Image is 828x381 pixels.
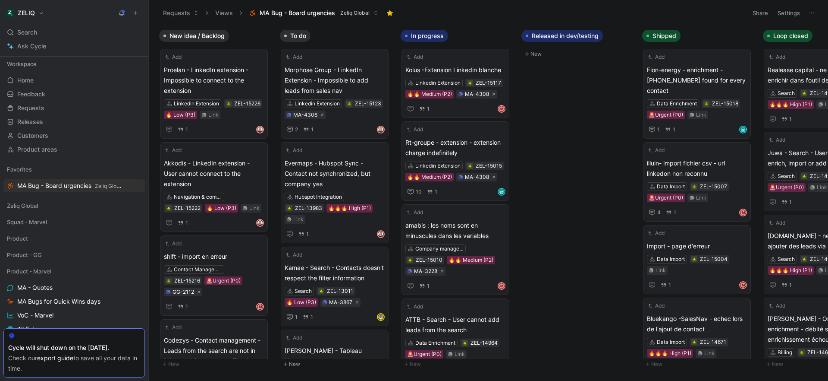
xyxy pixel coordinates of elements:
[768,136,787,144] button: Add
[3,26,145,39] div: Search
[3,295,145,308] a: MA Bugs for Quick Wins days
[310,314,313,320] span: 1
[176,218,190,228] button: 1
[647,65,747,96] span: Fion-energy - enrichment - [PHONE_NUMBER] found for every contact
[789,283,792,288] span: 1
[642,30,681,42] button: Shipped
[257,127,263,133] img: avatar
[3,7,46,19] button: ZELIQZELIQ
[301,312,315,322] button: 1
[415,162,461,170] div: Linkedin Extension
[405,208,424,217] button: Add
[285,53,304,61] button: Add
[462,340,468,346] div: 🪲
[17,27,37,38] span: Search
[467,163,473,169] button: 🪲
[691,184,697,190] button: 🪲
[257,220,263,226] img: avatar
[801,256,807,262] div: 🪲
[652,32,676,40] span: Shipped
[704,102,709,107] img: 🪲
[7,267,51,276] span: Product - Marvel
[311,127,314,132] span: 1
[3,115,145,128] a: Releases
[407,173,452,181] div: 🔥🔥 Medium (P2)
[234,99,260,108] div: ZEL-15226
[207,204,236,213] div: 🔥 Low (P3)
[427,283,430,289] span: 1
[287,206,292,211] img: 🪲
[405,302,424,311] button: Add
[318,288,324,294] button: 🪲
[415,244,464,253] div: Company management
[401,30,448,42] button: In progress
[700,255,728,264] div: ZEL-15004
[378,314,384,320] img: avatar
[655,266,666,275] div: Link
[802,257,807,262] img: 🪲
[499,283,505,289] div: M
[17,311,53,320] span: VoC - Marvel
[7,60,37,68] span: Workspace
[164,158,264,189] span: Akkodis - LinkedIn extension - User cannot connect to the extension
[3,216,145,229] div: Squad - Marvel
[285,158,385,189] span: Evermaps - Hubspot Sync - Contact not synchronized, but company yes
[6,9,14,17] img: ZELIQ
[159,6,203,19] button: Requests
[7,218,47,226] span: Squad - Marvel
[95,183,124,189] span: Zeliq Global
[160,49,268,139] a: AddProelan - LinkedIn extension - Impossible to connect to the extensionLinkedin Extension🔥 Low (...
[448,256,493,264] div: 🔥🔥 Medium (P2)
[3,323,145,336] a: All Epics
[405,53,424,61] button: Add
[405,314,505,335] span: ATTB - Search - User cannot add leads from the search
[405,137,505,158] span: Rt-groupe - extension - extension charge indefinitely
[206,276,241,285] div: 🚨Urgent (P0)
[172,288,194,296] div: GG-2112
[7,165,32,174] span: Favorites
[773,32,808,40] span: Loop closed
[657,182,685,191] div: Data Import
[817,183,827,192] div: Link
[295,127,298,132] span: 2
[260,9,335,17] span: MA Bug - Board urgencies
[3,179,145,192] a: MA Bug - Board urgenciesZeliq Global
[405,65,505,75] span: Kolus -Extension Linkedin blanche
[700,182,727,191] div: ZEL-15007
[17,297,100,306] span: MA Bugs for Quick Wins days
[462,341,467,346] img: 🪲
[417,281,431,291] button: 1
[740,282,746,288] div: M
[780,197,793,207] button: 1
[280,30,310,42] button: To do
[226,101,232,107] div: 🪲
[257,304,263,310] div: M
[3,163,145,176] div: Favorites
[281,49,389,139] a: AddMorphose Group - LinkedIn Extension - Impossible to add leads from sales navLinkedin Extension...
[160,142,268,232] a: AddAkkodis - LinkedIn extension - User cannot connect to the extensionNavigation & comprehension🔥...
[659,280,673,290] button: 1
[696,194,706,202] div: Link
[467,81,473,86] img: 🪲
[465,90,489,98] div: MA-4308
[414,267,437,276] div: MA-3228
[3,40,145,53] a: Ask Cycle
[285,263,385,283] span: Kamae - Search - Contacts doesn't respect the filter information
[17,131,48,140] span: Customers
[801,90,807,96] div: 🪲
[3,143,145,156] a: Product areas
[285,312,299,322] button: 1
[763,30,812,42] button: Loop closed
[290,32,306,40] span: To do
[164,146,183,155] button: Add
[166,205,172,211] div: 🪲
[774,7,804,19] button: Settings
[415,79,461,87] div: Linkedin Extension
[17,181,122,190] span: MA Bug - Board urgencies
[164,335,264,377] span: Codezys - Contact management - Leads from the search are not in "All leads" / user cannot filter ...
[285,346,385,366] span: [PERSON_NAME] - Tableau License not generated correctly
[285,333,304,342] button: Add
[407,257,413,263] button: 🪲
